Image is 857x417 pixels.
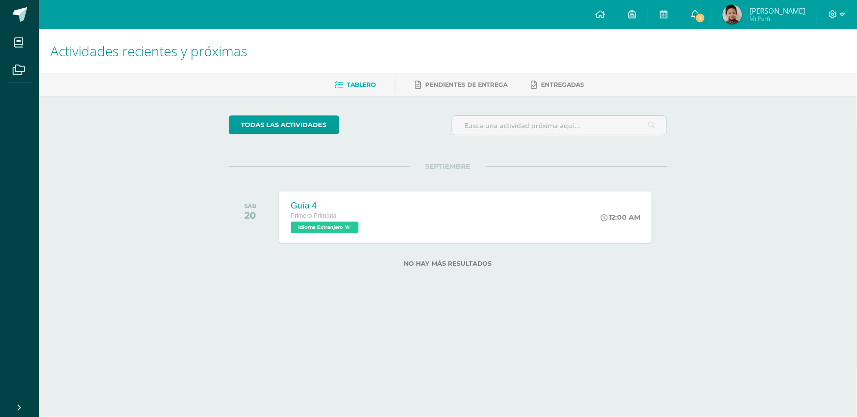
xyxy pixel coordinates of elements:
input: Busca una actividad próxima aquí... [452,116,667,135]
span: SEPTIEMBRE [410,162,486,171]
div: 20 [244,209,256,221]
label: No hay más resultados [229,260,667,267]
span: Tablero [347,81,376,88]
span: 1 [695,13,706,23]
span: Pendientes de entrega [425,81,508,88]
span: Idioma Extranjero 'A' [291,222,359,233]
a: Entregadas [531,77,585,93]
div: Guía 4 [291,201,361,211]
a: Pendientes de entrega [415,77,508,93]
img: 26130e2d8fb731118a17b668667ea6a0.png [723,5,742,24]
span: Mi Perfil [749,15,805,23]
span: Entregadas [541,81,585,88]
span: [PERSON_NAME] [749,6,805,16]
span: Primero Primaria [291,212,336,219]
div: 12:00 AM [601,213,640,222]
a: Tablero [334,77,376,93]
div: SÁB [244,203,256,209]
a: todas las Actividades [229,115,339,134]
span: Actividades recientes y próximas [50,42,247,60]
